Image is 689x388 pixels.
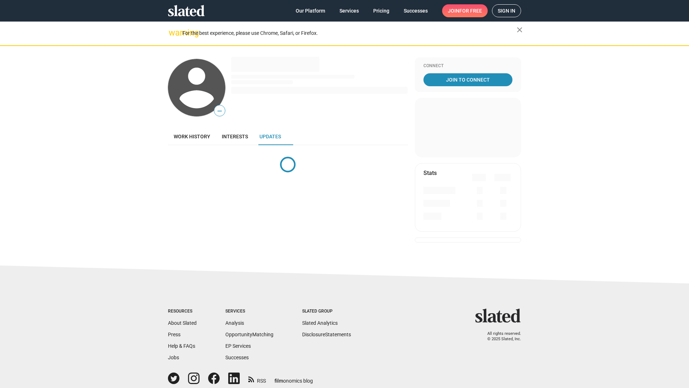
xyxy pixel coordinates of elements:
span: Sign in [498,5,515,17]
a: Pricing [367,4,395,17]
a: Sign in [492,4,521,17]
a: About Slated [168,320,197,326]
a: Work history [168,128,216,145]
span: for free [459,4,482,17]
a: Updates [254,128,287,145]
a: Our Platform [290,4,331,17]
div: Connect [423,63,512,69]
a: RSS [248,373,266,384]
div: Slated Group [302,309,351,314]
div: Resources [168,309,197,314]
a: Successes [398,4,433,17]
div: For the best experience, please use Chrome, Safari, or Firefox. [182,28,517,38]
a: EP Services [225,343,251,349]
p: All rights reserved. © 2025 Slated, Inc. [480,331,521,342]
span: Join [448,4,482,17]
span: Services [339,4,359,17]
a: Services [334,4,365,17]
a: Jobs [168,355,179,360]
a: Join To Connect [423,73,512,86]
span: Updates [259,134,281,139]
a: Press [168,332,181,337]
a: Joinfor free [442,4,488,17]
a: Slated Analytics [302,320,338,326]
span: Our Platform [296,4,325,17]
mat-card-title: Stats [423,169,437,177]
a: DisclosureStatements [302,332,351,337]
span: Join To Connect [425,73,511,86]
span: — [214,106,225,116]
span: Pricing [373,4,389,17]
span: Interests [222,134,248,139]
mat-icon: close [515,26,524,34]
a: filmonomics blog [275,372,313,384]
mat-icon: warning [169,28,177,37]
a: Analysis [225,320,244,326]
a: Interests [216,128,254,145]
a: Help & FAQs [168,343,195,349]
a: Successes [225,355,249,360]
span: Successes [404,4,428,17]
span: Work history [174,134,210,139]
a: OpportunityMatching [225,332,273,337]
span: film [275,378,283,384]
div: Services [225,309,273,314]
